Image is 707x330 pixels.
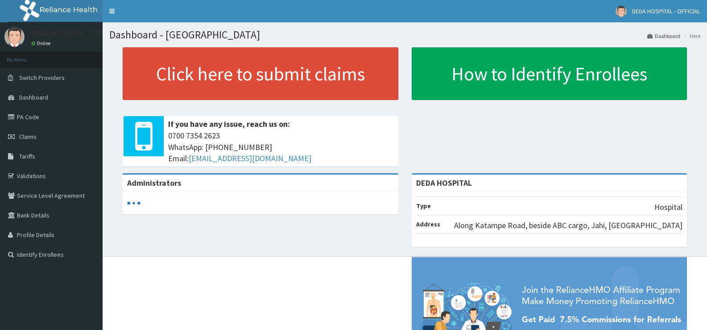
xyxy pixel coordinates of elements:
a: Dashboard [647,32,680,40]
h1: Dashboard - [GEOGRAPHIC_DATA] [109,29,700,41]
li: Here [681,32,700,40]
span: Switch Providers [19,74,65,82]
span: Dashboard [19,93,48,101]
p: Along Katampe Road, beside ABC cargo, Jahi, [GEOGRAPHIC_DATA] [454,220,682,231]
strong: DEDA HOSPITAL [416,178,472,188]
span: 0700 7354 2623 WhatsApp: [PHONE_NUMBER] Email: [168,130,394,164]
b: Address [416,220,440,228]
img: User Image [4,27,25,47]
a: How to Identify Enrollees [412,47,687,100]
p: Hospital [654,201,682,213]
a: Click here to submit claims [123,47,398,100]
a: Online [31,40,53,46]
img: User Image [616,6,627,17]
b: Type [416,202,431,210]
span: Claims [19,133,37,141]
span: Tariffs [19,152,35,160]
b: If you have any issue, reach us on: [168,119,290,129]
span: DEDA HOSPITAL - OFFICIAL [632,7,700,15]
b: Administrators [127,178,181,188]
a: [EMAIL_ADDRESS][DOMAIN_NAME] [189,153,311,163]
svg: audio-loading [127,196,141,210]
p: DEDA HOSPITAL - OFFICIAL [31,29,123,37]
